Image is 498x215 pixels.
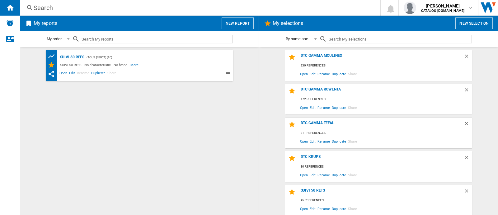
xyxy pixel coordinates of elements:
span: Share [347,103,358,112]
div: Delete [464,154,472,163]
div: Product prices grid [48,52,59,60]
div: Delete [464,121,472,129]
div: 311 references [299,129,472,137]
ng-md-icon: This report has been shared with you [48,70,55,78]
span: Rename [317,171,331,179]
div: My Selections [48,61,59,69]
div: SUIVI 50 REFS [59,53,85,61]
div: 45 references [299,197,472,204]
span: Share [347,137,358,145]
input: Search My reports [80,35,233,43]
div: DTC GAMMA TEFAL [299,121,464,129]
b: CATALOG [DOMAIN_NAME] [421,9,464,13]
span: Duplicate [331,137,347,145]
h2: My selections [271,17,304,29]
div: 172 references [299,95,472,103]
img: profile.jpg [404,2,416,14]
span: Share [347,204,358,213]
span: Edit [309,137,317,145]
button: New report [222,17,254,29]
span: Rename [76,70,90,78]
span: Rename [317,204,331,213]
span: Duplicate [90,70,106,78]
div: 230 references [299,62,472,70]
span: Edit [309,171,317,179]
span: Edit [68,70,76,78]
span: Share [347,171,358,179]
span: Open [299,137,309,145]
span: Rename [317,103,331,112]
div: SUIVI 50 REFS - No characteristic - No brand [59,61,131,69]
h2: My reports [32,17,59,29]
div: 30 references [299,163,472,171]
button: New selection [455,17,493,29]
span: Rename [317,70,331,78]
div: DTC KRUPS [299,154,464,163]
div: SUIVI 50 REFS [299,188,464,197]
div: Delete [464,53,472,62]
span: Edit [309,204,317,213]
span: Rename [317,137,331,145]
div: My order [47,37,62,41]
span: Share [106,70,117,78]
span: Open [299,204,309,213]
img: alerts-logo.svg [6,19,14,27]
span: Open [299,103,309,112]
span: Edit [309,103,317,112]
div: By name asc. [286,37,309,41]
span: More [130,61,139,69]
div: Delete [464,87,472,95]
span: Edit [309,70,317,78]
div: Search [34,3,364,12]
span: Open [299,70,309,78]
span: [PERSON_NAME] [421,3,464,9]
span: Duplicate [331,103,347,112]
span: Duplicate [331,70,347,78]
span: Open [299,171,309,179]
span: Share [347,70,358,78]
input: Search My selections [327,35,472,43]
div: Delete [464,188,472,197]
span: Duplicate [331,204,347,213]
div: DTC Gamma Rowenta [299,87,464,95]
span: Duplicate [331,171,347,179]
div: DTC GAMMA MOULINEX [299,53,464,62]
span: Open [59,70,68,78]
div: - TOUS (fbiot) (10) [84,53,220,61]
